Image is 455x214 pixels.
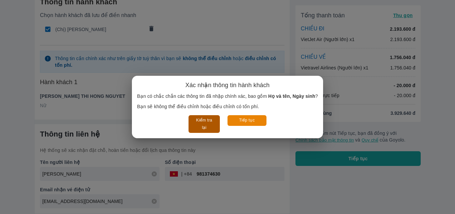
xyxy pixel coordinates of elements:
button: Kiểm tra lại [189,115,220,133]
button: Tiếp tục [227,115,266,126]
p: Bạn có chắc chắn các thông tin đã nhập chính xác, bao gồm ? [137,93,318,99]
p: Bạn sẽ không thể điều chỉnh hoặc điều chỉnh có tốn phí. [137,103,318,110]
b: Họ và tên, Ngày sinh [268,93,315,99]
h6: Xác nhận thông tin hành khách [186,81,270,89]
